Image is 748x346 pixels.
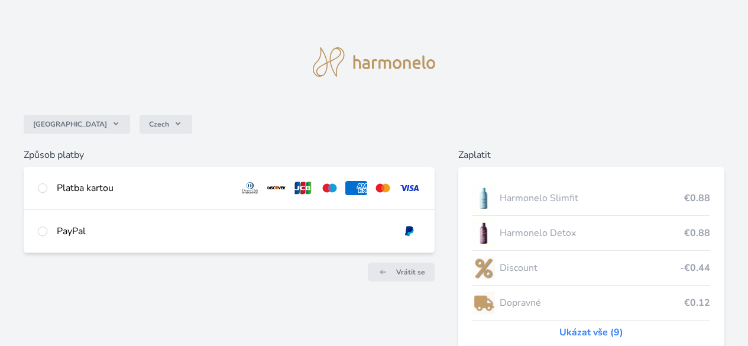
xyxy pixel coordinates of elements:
[684,191,710,205] span: €0.88
[500,226,684,240] span: Harmonelo Detox
[684,296,710,310] span: €0.12
[149,119,169,129] span: Czech
[472,253,495,283] img: discount-lo.png
[399,224,420,238] img: paypal.svg
[292,181,314,195] img: jcb.svg
[313,47,436,77] img: logo.svg
[372,181,394,195] img: mc.svg
[24,115,130,134] button: [GEOGRAPHIC_DATA]
[57,181,230,195] div: Platba kartou
[239,181,261,195] img: diners.svg
[472,183,495,213] img: SLIMFIT_se_stinem_x-lo.jpg
[33,119,107,129] span: [GEOGRAPHIC_DATA]
[319,181,341,195] img: maestro.svg
[472,288,495,318] img: delivery-lo.png
[680,261,710,275] span: -€0.44
[458,148,724,162] h6: Zaplatit
[500,296,684,310] span: Dopravné
[345,181,367,195] img: amex.svg
[368,263,435,282] a: Vrátit se
[472,218,495,248] img: DETOX_se_stinem_x-lo.jpg
[500,261,680,275] span: Discount
[265,181,287,195] img: discover.svg
[24,148,435,162] h6: Způsob platby
[684,226,710,240] span: €0.88
[500,191,684,205] span: Harmonelo Slimfit
[57,224,389,238] div: PayPal
[140,115,192,134] button: Czech
[559,325,623,339] a: Ukázat vše (9)
[396,267,425,277] span: Vrátit se
[399,181,420,195] img: visa.svg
